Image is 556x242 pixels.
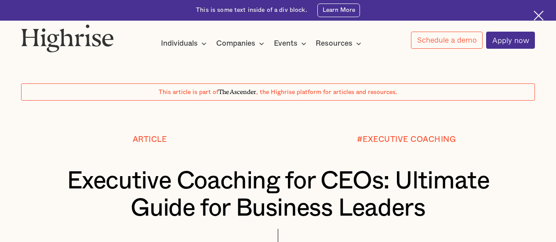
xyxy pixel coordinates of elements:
[216,38,267,49] div: Companies
[357,135,456,144] div: #EXECUTIVE COACHING
[43,168,513,222] h1: Executive Coaching for CEOs: Ultimate Guide for Business Leaders
[161,38,209,49] div: Individuals
[256,89,397,95] span: , the Highrise platform for articles and resources.
[216,38,255,49] div: Companies
[534,11,544,21] img: Cross icon
[316,38,352,49] div: Resources
[133,135,167,144] div: Article
[159,89,218,95] span: This article is part of
[196,6,307,14] div: This is some text inside of a div block.
[411,32,483,49] a: Schedule a demo
[161,38,198,49] div: Individuals
[317,4,360,17] a: Learn More
[274,38,298,49] div: Events
[218,87,256,94] span: The Ascender
[21,24,114,52] img: Highrise logo
[486,32,535,49] a: Apply now
[316,38,364,49] div: Resources
[274,38,309,49] div: Events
